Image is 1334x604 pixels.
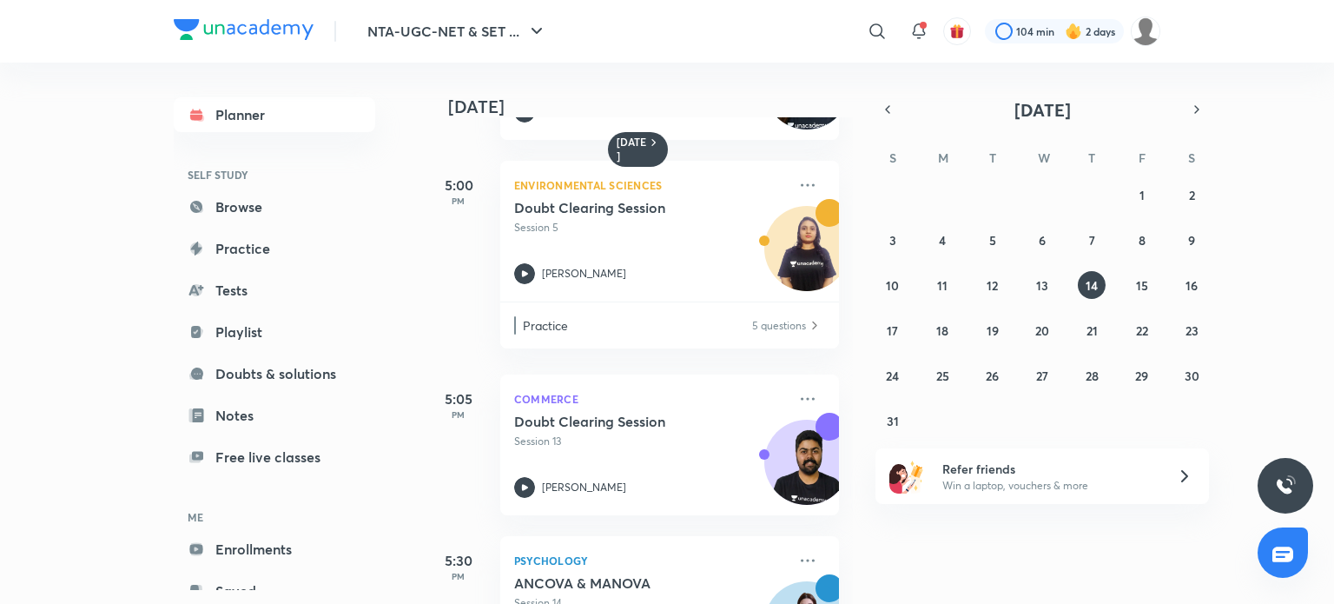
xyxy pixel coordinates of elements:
abbr: August 6, 2025 [1039,232,1046,249]
button: August 16, 2025 [1178,271,1205,299]
abbr: August 23, 2025 [1185,322,1199,339]
button: August 26, 2025 [979,362,1007,389]
abbr: August 24, 2025 [886,368,899,384]
img: SRITAMA CHATTERJEE [1131,17,1160,46]
button: August 9, 2025 [1178,226,1205,254]
button: August 2, 2025 [1178,181,1205,209]
abbr: August 5, 2025 [989,232,996,249]
button: August 30, 2025 [1178,362,1205,389]
a: Planner [174,97,375,132]
abbr: August 19, 2025 [987,322,999,339]
button: August 17, 2025 [879,316,907,344]
button: August 13, 2025 [1028,271,1056,299]
h5: 5:30 [424,550,493,571]
button: August 4, 2025 [928,226,956,254]
p: Commerce [514,388,787,409]
p: [PERSON_NAME] [542,266,626,282]
img: referral [889,459,924,494]
h5: 5:00 [424,175,493,196]
abbr: August 2, 2025 [1189,187,1195,203]
h6: Refer friends [942,460,1156,478]
abbr: Saturday [1188,149,1195,166]
abbr: August 4, 2025 [939,232,946,249]
p: Practice [523,316,750,335]
p: Win a laptop, vouchers & more [942,478,1156,494]
abbr: August 11, 2025 [937,277,948,294]
button: August 31, 2025 [879,407,907,435]
a: Free live classes [174,440,375,475]
button: August 23, 2025 [1178,316,1205,344]
button: August 14, 2025 [1078,271,1106,299]
button: August 21, 2025 [1078,316,1106,344]
p: 5 questions [752,316,806,335]
abbr: Friday [1139,149,1146,166]
a: Browse [174,189,375,224]
img: Avatar [765,216,849,299]
p: PM [424,196,493,206]
abbr: August 28, 2025 [1086,368,1099,384]
button: avatar [943,17,971,45]
abbr: August 16, 2025 [1185,277,1198,294]
button: August 20, 2025 [1028,316,1056,344]
a: Tests [174,273,375,308]
button: August 24, 2025 [879,362,907,389]
h4: [DATE] [448,96,856,117]
a: Notes [174,398,375,433]
p: Session 5 [514,220,787,236]
button: August 19, 2025 [979,316,1007,344]
abbr: August 14, 2025 [1086,277,1098,294]
abbr: Sunday [889,149,896,166]
h5: Doubt Clearing Session [514,199,730,216]
img: Avatar [765,429,849,513]
abbr: Monday [938,149,948,166]
abbr: August 15, 2025 [1136,277,1148,294]
abbr: August 3, 2025 [889,232,896,249]
button: August 5, 2025 [979,226,1007,254]
h6: [DATE] [617,136,647,163]
button: August 1, 2025 [1128,181,1156,209]
img: Practice available [808,316,822,335]
p: Psychology [514,550,787,571]
button: August 29, 2025 [1128,362,1156,389]
abbr: August 26, 2025 [986,368,999,384]
h5: 5:05 [424,388,493,409]
button: August 27, 2025 [1028,362,1056,389]
button: [DATE] [900,97,1185,122]
button: August 11, 2025 [928,271,956,299]
p: Session 13 [514,434,787,449]
h6: SELF STUDY [174,160,375,189]
abbr: August 10, 2025 [886,277,899,294]
h6: ME [174,502,375,532]
abbr: August 1, 2025 [1139,187,1145,203]
a: Practice [174,231,375,266]
abbr: August 29, 2025 [1135,368,1148,384]
button: August 25, 2025 [928,362,956,389]
a: Enrollments [174,532,375,567]
button: August 18, 2025 [928,316,956,344]
img: Company Logo [174,19,314,40]
abbr: August 20, 2025 [1035,322,1049,339]
a: Company Logo [174,19,314,44]
abbr: August 30, 2025 [1185,368,1199,384]
button: August 28, 2025 [1078,362,1106,389]
abbr: August 27, 2025 [1036,368,1048,384]
p: Environmental Sciences [514,175,787,196]
p: PM [424,409,493,420]
abbr: August 8, 2025 [1139,232,1146,249]
abbr: August 9, 2025 [1188,232,1195,249]
button: August 15, 2025 [1128,271,1156,299]
h5: ANCOVA & MANOVA [514,574,730,592]
button: August 8, 2025 [1128,226,1156,254]
a: Playlist [174,315,375,349]
abbr: August 21, 2025 [1086,322,1098,339]
abbr: August 7, 2025 [1089,232,1095,249]
button: August 10, 2025 [879,271,907,299]
abbr: Thursday [1088,149,1095,166]
button: August 7, 2025 [1078,226,1106,254]
abbr: August 12, 2025 [987,277,998,294]
abbr: August 18, 2025 [936,322,948,339]
abbr: August 17, 2025 [887,322,898,339]
abbr: August 31, 2025 [887,413,899,429]
img: streak [1065,23,1082,40]
button: August 6, 2025 [1028,226,1056,254]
